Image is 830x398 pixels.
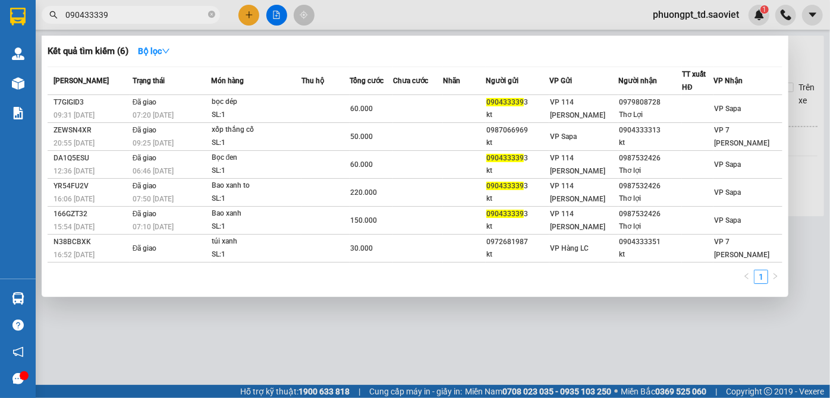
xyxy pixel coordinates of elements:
div: kt [486,220,549,233]
button: right [768,270,782,284]
div: SL: 1 [212,192,301,206]
span: 150.000 [350,216,377,225]
span: 07:10 [DATE] [133,223,174,231]
div: 3 [486,152,549,165]
span: 07:20 [DATE] [133,111,174,119]
span: 06:46 [DATE] [133,167,174,175]
input: Tìm tên, số ĐT hoặc mã đơn [65,8,206,21]
button: left [740,270,754,284]
div: Thơ lợi [619,192,681,205]
h3: Kết quả tìm kiếm ( 6 ) [48,45,128,58]
span: 09:25 [DATE] [133,139,174,147]
span: [PERSON_NAME] [54,77,109,85]
div: 0987532426 [619,152,681,165]
span: VP Hàng LC [550,244,589,252]
button: Bộ lọcdown [128,42,180,61]
a: 1 [754,270,768,283]
span: VP 114 [PERSON_NAME] [550,98,605,119]
span: Người nhận [618,77,657,85]
li: Previous Page [740,270,754,284]
span: 090433339 [486,182,524,190]
span: close-circle [208,10,215,21]
span: 090433339 [486,154,524,162]
span: VP 114 [PERSON_NAME] [550,154,605,175]
span: 30.000 [350,244,373,252]
div: SL: 1 [212,109,301,122]
span: VP Nhận [713,77,743,85]
span: VP Sapa [714,160,741,169]
span: Tổng cước [350,77,383,85]
span: 12:36 [DATE] [54,167,95,175]
div: 0972681987 [486,236,549,248]
div: kt [486,192,549,205]
div: DA1Q5ESU [54,152,129,165]
span: Đã giao [133,154,157,162]
li: 1 [754,270,768,284]
div: SL: 1 [212,220,301,233]
li: Next Page [768,270,782,284]
span: Nhãn [443,77,460,85]
div: 3 [486,208,549,220]
span: 090433339 [486,210,524,218]
span: Đã giao [133,244,157,252]
div: kt [486,248,549,261]
div: SL: 1 [212,137,301,150]
span: question-circle [12,320,24,331]
span: 07:50 [DATE] [133,195,174,203]
span: close-circle [208,11,215,18]
div: YR54FU2V [54,180,129,192]
span: 220.000 [350,188,377,197]
div: xốp thắng cố [212,124,301,137]
div: ZEWSN4XR [54,124,129,137]
span: 090433339 [486,98,524,106]
div: kt [619,248,681,261]
div: Thơ lợi [619,220,681,233]
img: warehouse-icon [12,292,24,305]
div: kt [619,137,681,149]
img: logo-vxr [10,8,26,26]
span: VP Sapa [714,105,741,113]
div: 3 [486,96,549,109]
span: VP 114 [PERSON_NAME] [550,182,605,203]
div: T7GIGID3 [54,96,129,109]
div: Thơ Lợi [619,109,681,121]
span: 16:52 [DATE] [54,251,95,259]
span: Trạng thái [133,77,165,85]
span: right [772,273,779,280]
div: 0987532426 [619,180,681,192]
span: 60.000 [350,160,373,169]
div: 0987066969 [486,124,549,137]
span: 20:55 [DATE] [54,139,95,147]
img: warehouse-icon [12,77,24,90]
div: 3 [486,180,549,192]
strong: Bộ lọc [138,46,170,56]
div: Bọc đen [212,151,301,165]
span: Chưa cước [393,77,428,85]
span: Đã giao [133,210,157,218]
span: VP Sapa [714,216,741,225]
div: kt [486,137,549,149]
span: VP Gửi [549,77,572,85]
span: TT xuất HĐ [682,70,706,91]
span: VP Sapa [714,188,741,197]
div: 0987532426 [619,208,681,220]
div: Thơ lợi [619,165,681,177]
div: SL: 1 [212,248,301,261]
div: 0904333313 [619,124,681,137]
span: 16:06 [DATE] [54,195,95,203]
div: kt [486,109,549,121]
span: Đã giao [133,182,157,190]
span: Món hàng [211,77,244,85]
span: VP 7 [PERSON_NAME] [714,238,769,259]
span: 60.000 [350,105,373,113]
div: Bao xanh [212,207,301,220]
span: VP Sapa [550,132,577,141]
img: solution-icon [12,107,24,119]
div: SL: 1 [212,165,301,178]
span: left [743,273,750,280]
span: search [49,11,58,19]
span: VP 7 [PERSON_NAME] [714,126,769,147]
span: 09:31 [DATE] [54,111,95,119]
div: 0979808728 [619,96,681,109]
img: warehouse-icon [12,48,24,60]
